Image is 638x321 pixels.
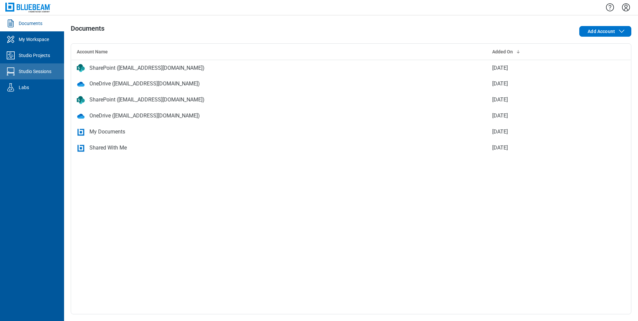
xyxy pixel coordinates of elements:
div: SharePoint ([EMAIL_ADDRESS][DOMAIN_NAME]) [89,64,205,72]
table: bb-data-table [71,44,631,156]
img: Bluebeam, Inc. [5,3,51,12]
td: [DATE] [487,60,599,76]
div: Account Name [77,48,482,55]
svg: Studio Sessions [5,66,16,77]
svg: Studio Projects [5,50,16,61]
div: OneDrive ([EMAIL_ADDRESS][DOMAIN_NAME]) [89,112,200,120]
div: SharePoint ([EMAIL_ADDRESS][DOMAIN_NAME]) [89,96,205,104]
span: Add Account [588,28,615,35]
td: [DATE] [487,140,599,156]
div: Labs [19,84,29,91]
button: Add Account [579,26,631,37]
td: [DATE] [487,124,599,140]
div: Shared With Me [89,144,127,152]
td: [DATE] [487,92,599,108]
div: Studio Sessions [19,68,51,75]
h1: Documents [71,25,104,35]
div: Added On [492,48,593,55]
svg: Labs [5,82,16,93]
svg: Documents [5,18,16,29]
div: My Documents [89,128,125,136]
div: OneDrive ([EMAIL_ADDRESS][DOMAIN_NAME]) [89,80,200,88]
div: Studio Projects [19,52,50,59]
button: Settings [621,2,631,13]
td: [DATE] [487,108,599,124]
div: Documents [19,20,42,27]
svg: My Workspace [5,34,16,45]
td: [DATE] [487,76,599,92]
div: My Workspace [19,36,49,43]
